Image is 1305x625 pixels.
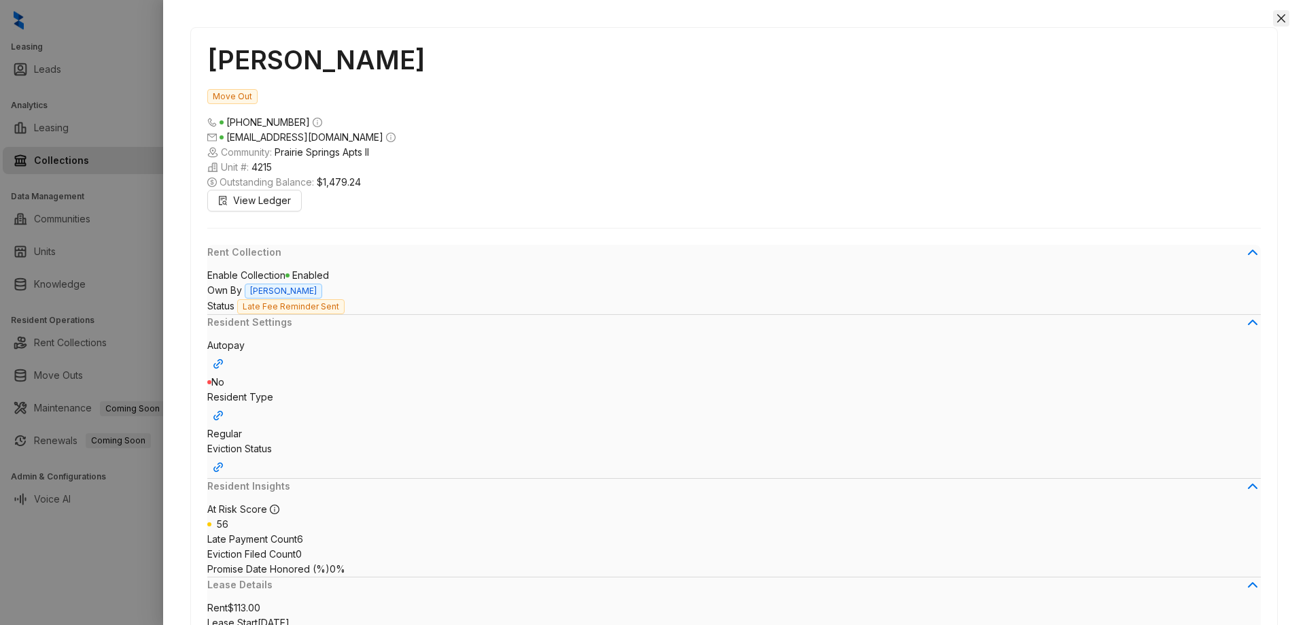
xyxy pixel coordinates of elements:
span: [EMAIL_ADDRESS][DOMAIN_NAME] [226,131,383,143]
span: Status [207,300,234,311]
span: Resident Insights [207,479,1245,494]
div: Lease Details [207,577,1261,601]
span: Own By [207,284,242,296]
span: Regular [207,428,242,439]
span: $113.00 [228,602,260,613]
span: Eviction Filed Count [207,548,296,560]
span: phone [207,118,217,127]
span: close [1276,13,1287,24]
div: Resident Settings [207,315,1261,338]
span: Unit #: [207,160,1261,175]
span: dollar [207,178,217,187]
span: Move Out [207,89,258,104]
button: View Ledger [207,190,302,212]
span: Outstanding Balance: [207,175,1261,190]
span: file-search [218,196,228,205]
span: Resident Settings [207,315,1245,330]
div: Resident Insights [207,479,1261,502]
div: Resident Type [207,390,1261,426]
span: Rent [207,602,228,613]
span: At Risk Score [207,503,267,515]
span: Promise Date Honored (%) [207,563,330,575]
img: building-icon [207,147,218,158]
img: building-icon [207,162,218,173]
div: Autopay [207,338,1261,375]
span: 0 [296,548,302,560]
span: 4215 [251,160,272,175]
span: 0% [330,563,345,575]
span: info-circle [386,133,396,142]
span: No [207,376,224,388]
span: Enable Collection [207,269,285,281]
div: Eviction Status [207,441,1261,478]
span: Community: [207,145,1261,160]
span: View Ledger [233,193,291,208]
span: Rent Collection [207,245,1245,260]
span: [PERSON_NAME] [245,284,322,299]
div: Rent Collection [207,245,1261,268]
button: Close [1273,10,1289,27]
span: mail [207,133,217,142]
span: info-circle [313,118,322,127]
span: Enabled [285,269,329,281]
span: info-circle [270,505,279,514]
span: Lease Details [207,577,1245,592]
span: 6 [297,533,303,545]
span: Late Payment Count [207,533,297,545]
span: [PHONE_NUMBER] [226,116,310,128]
span: Prairie Springs Apts II [275,145,369,160]
span: $1,479.24 [317,175,361,190]
span: 56 [217,518,228,530]
h1: [PERSON_NAME] [207,44,1261,75]
span: Late Fee Reminder Sent [237,299,345,314]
